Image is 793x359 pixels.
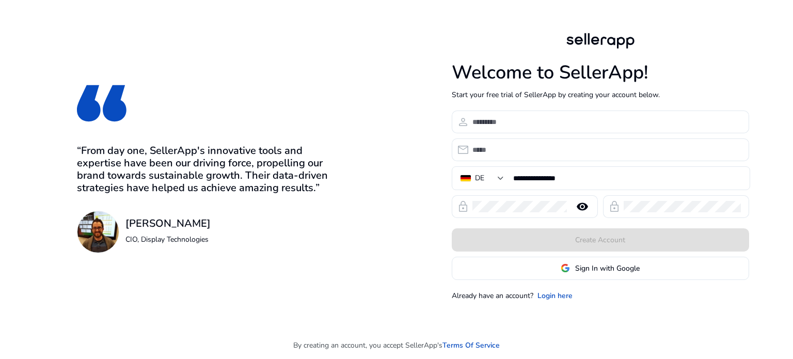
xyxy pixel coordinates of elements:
span: lock [608,200,621,213]
div: DE [475,173,484,184]
span: lock [457,200,469,213]
h1: Welcome to SellerApp! [452,61,749,84]
span: email [457,144,469,156]
a: Terms Of Service [442,340,500,351]
span: person [457,116,469,128]
mat-icon: remove_red_eye [570,200,595,213]
p: CIO, Display Technologies [125,234,211,245]
img: google-logo.svg [561,263,570,273]
h3: “From day one, SellerApp's innovative tools and expertise have been our driving force, propelling... [77,145,341,194]
span: Sign In with Google [575,263,640,274]
p: Start your free trial of SellerApp by creating your account below. [452,89,749,100]
h3: [PERSON_NAME] [125,217,211,230]
p: Already have an account? [452,290,533,301]
button: Sign In with Google [452,257,749,280]
a: Login here [537,290,573,301]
